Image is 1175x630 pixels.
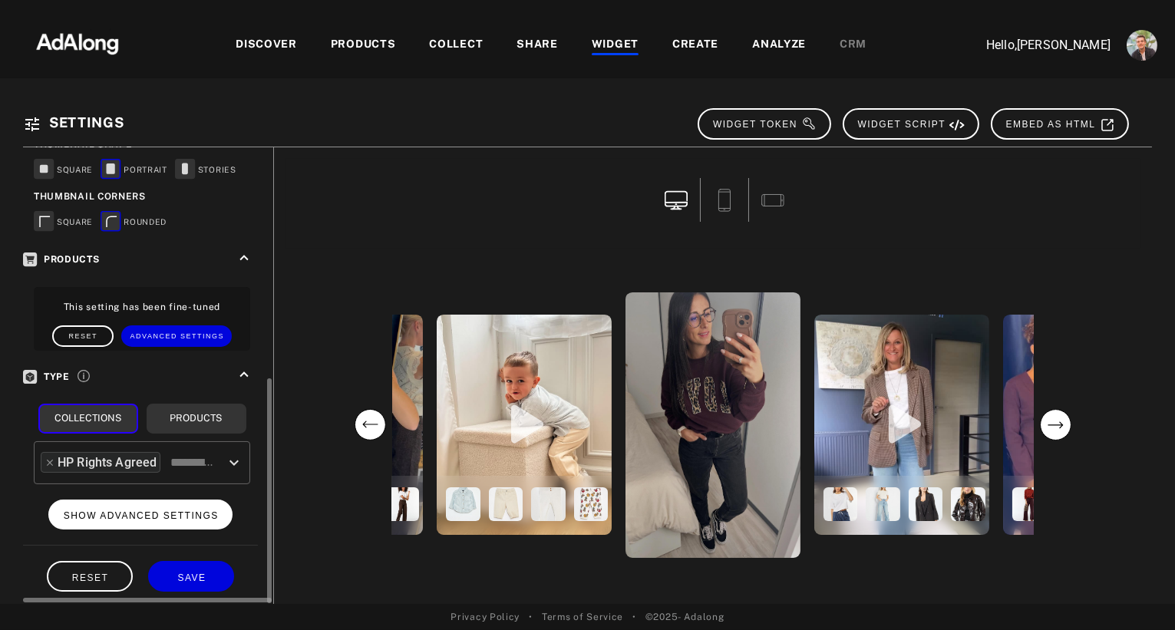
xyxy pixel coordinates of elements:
[147,404,246,434] button: Products
[909,487,943,522] img: Blazer oversize rayé à ouverture boutonnée - MARRON
[1006,119,1115,130] span: EMBED AS HTML
[823,487,858,522] img: T-shirt uni coupe courte manches courtes - BLANC
[52,325,114,347] button: Reset
[840,36,866,54] div: CRM
[529,610,533,624] span: •
[355,409,386,440] svg: previous
[48,500,233,529] button: SHOW ADVANCED SETTINGS
[78,368,90,382] span: Choose if your widget will display content based on collections or products
[434,312,615,538] div: open the preview of the instagram content created by emilie_buu
[58,454,157,471] div: HP Rights Agreed
[632,610,636,624] span: •
[121,325,233,347] button: Advanced Settings
[49,114,124,130] span: Settings
[429,36,483,54] div: COLLECT
[101,211,167,234] div: ROUNDED
[811,312,992,538] div: open the preview of the instagram content created by amelie__crqt
[645,610,724,624] span: © 2025 - Adalong
[34,190,250,203] div: Thumbnail Corners
[489,487,523,522] img: Pantalon en twill paperbag taille 3/4 - BLANC
[1098,556,1175,630] iframe: Chat Widget
[236,366,252,383] i: keyboard_arrow_up
[951,487,985,522] img: Veste en simili imitation 'peau de serpent' - MARRON
[451,610,520,624] a: Privacy Policy
[592,36,639,54] div: WIDGET
[130,332,224,340] span: Advanced Settings
[843,108,979,140] button: WIDGET SCRIPT
[236,249,252,266] i: keyboard_arrow_up
[957,36,1111,54] p: Hello, [PERSON_NAME]
[385,487,420,522] img: Jean Wide leg taille haute - BEIGE
[34,211,93,234] div: SQUARE
[866,487,900,522] img: Jean wide leg - L30 - BLEU
[1127,30,1157,61] img: ACg8ocLjEk1irI4XXb49MzUGwa4F_C3PpCyg-3CPbiuLEZrYEA=s96-c
[72,572,109,583] span: RESET
[23,371,70,382] span: Type
[236,36,297,54] div: DISCOVER
[331,36,396,54] div: PRODUCTS
[542,610,623,624] a: Terms of Service
[38,300,246,314] p: This setting has been fine-tuned
[858,119,965,130] span: WIDGET SCRIPT
[23,254,100,265] span: Products
[991,108,1129,140] button: EMBED AS HTML
[713,119,817,130] span: WIDGET TOKEN
[148,561,234,591] button: SAVE
[1012,487,1047,522] img: Pantalon large en tricot ottoman - VIOLET
[34,159,93,182] div: SQUARE
[175,159,236,182] div: STORIES
[47,561,133,591] button: RESET
[446,487,480,522] img: Chemise rayée en chambray - BLEU
[1123,26,1161,64] button: Account settings
[517,36,558,54] div: SHARE
[38,404,138,434] button: Collections
[698,108,831,140] button: WIDGET TOKEN
[10,19,145,65] img: 63233d7d88ed69de3c212112c67096b6.png
[574,487,609,522] img: Pantalon en french terry 'Disney' - BLANC
[531,487,566,522] img: Legging côtelé avec boutons - BLANC
[622,289,804,561] div: open the preview of the instagram content created by gwen_etsesmignons
[69,332,98,340] span: Reset
[101,159,167,182] div: PORTRAIT
[1040,409,1071,440] svg: next
[64,510,219,521] span: SHOW ADVANCED SETTINGS
[752,36,806,54] div: ANALYZE
[672,36,718,54] div: CREATE
[177,572,206,583] span: SAVE
[223,452,245,473] button: Open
